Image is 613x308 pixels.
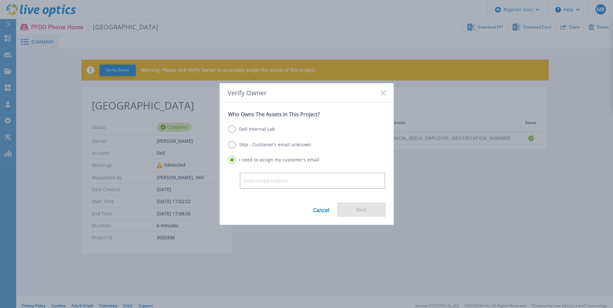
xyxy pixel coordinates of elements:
[337,202,386,217] button: Next
[240,173,385,189] input: Enter email address
[227,89,267,97] span: Verify Owner
[228,141,311,149] label: Skip - Customer's email unknown
[228,125,275,133] label: Dell Internal Lab
[228,156,319,164] label: I need to assign my customer's email
[313,202,329,217] a: Cancel
[228,111,385,118] p: Who Owns The Assets In This Project?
